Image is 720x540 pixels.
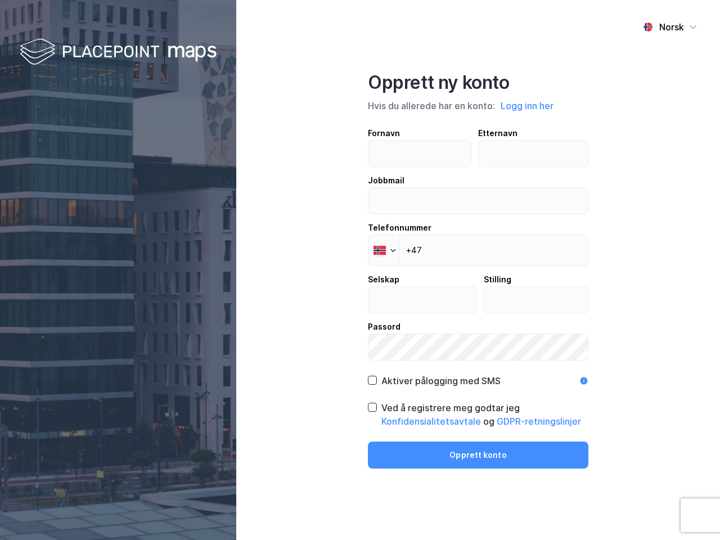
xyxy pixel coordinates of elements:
div: Fornavn [368,127,471,140]
div: Stilling [484,273,589,286]
div: Aktiver pålogging med SMS [381,374,501,388]
div: Selskap [368,273,477,286]
button: Opprett konto [368,442,588,469]
div: Ved å registrere meg godtar jeg og [381,401,588,428]
div: Telefonnummer [368,221,588,235]
div: Passord [368,320,588,334]
div: Jobbmail [368,174,588,187]
button: Logg inn her [497,98,557,113]
div: Norsk [659,20,684,34]
div: Etternavn [478,127,589,140]
div: Norway: + 47 [368,235,399,265]
input: Telefonnummer [368,235,588,266]
div: Opprett ny konto [368,71,588,94]
img: logo-white.f07954bde2210d2a523dddb988cd2aa7.svg [20,36,217,69]
div: Hvis du allerede har en konto: [368,98,588,113]
iframe: Chat Widget [664,486,720,540]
